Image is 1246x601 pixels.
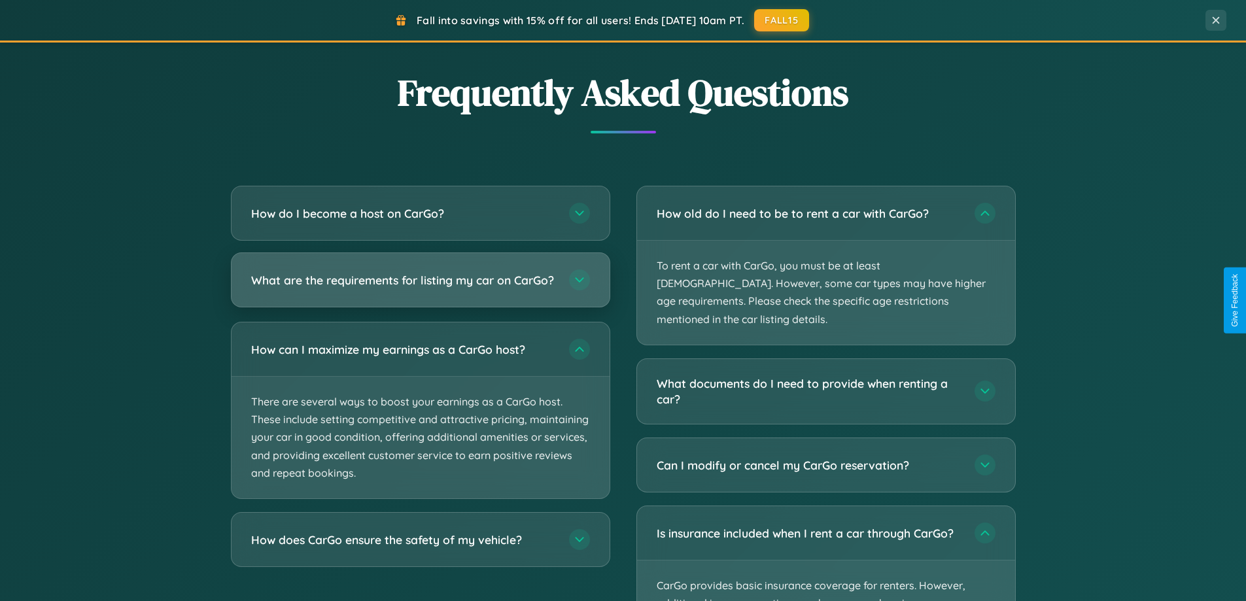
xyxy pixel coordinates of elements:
[637,241,1015,345] p: To rent a car with CarGo, you must be at least [DEMOGRAPHIC_DATA]. However, some car types may ha...
[417,14,744,27] span: Fall into savings with 15% off for all users! Ends [DATE] 10am PT.
[657,375,961,407] h3: What documents do I need to provide when renting a car?
[657,525,961,541] h3: Is insurance included when I rent a car through CarGo?
[251,532,556,548] h3: How does CarGo ensure the safety of my vehicle?
[657,205,961,222] h3: How old do I need to be to rent a car with CarGo?
[251,205,556,222] h3: How do I become a host on CarGo?
[657,457,961,473] h3: Can I modify or cancel my CarGo reservation?
[231,67,1016,118] h2: Frequently Asked Questions
[754,9,809,31] button: FALL15
[232,377,610,498] p: There are several ways to boost your earnings as a CarGo host. These include setting competitive ...
[251,272,556,288] h3: What are the requirements for listing my car on CarGo?
[1230,274,1239,327] div: Give Feedback
[251,341,556,358] h3: How can I maximize my earnings as a CarGo host?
